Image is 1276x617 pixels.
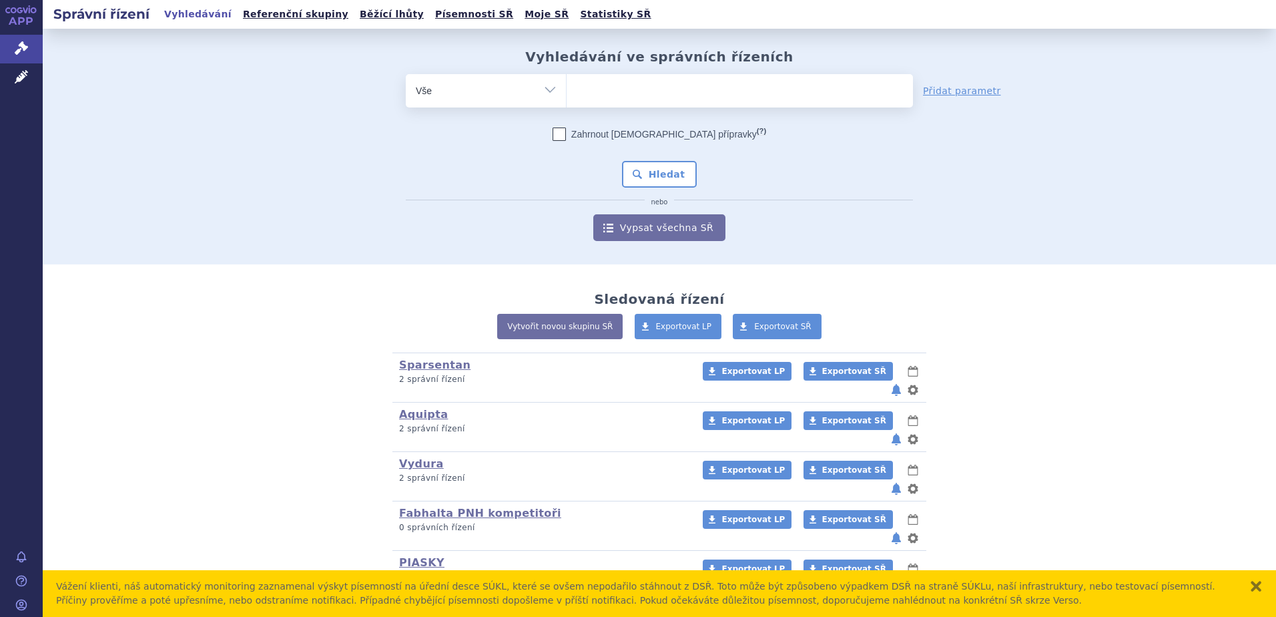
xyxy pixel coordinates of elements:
[356,5,428,23] a: Běžící lhůty
[822,515,886,524] span: Exportovat SŘ
[399,473,685,484] p: 2 správní řízení
[721,465,785,475] span: Exportovat LP
[553,128,766,141] label: Zahrnout [DEMOGRAPHIC_DATA] přípravky
[923,84,1001,97] a: Přidat parametr
[721,515,785,524] span: Exportovat LP
[906,530,920,546] button: nastavení
[906,511,920,528] button: lhůty
[890,382,903,398] button: notifikace
[721,367,785,376] span: Exportovat LP
[594,291,724,307] h2: Sledovaná řízení
[822,367,886,376] span: Exportovat SŘ
[890,481,903,497] button: notifikace
[804,560,893,578] a: Exportovat SŘ
[521,5,573,23] a: Moje SŘ
[399,423,685,435] p: 2 správní řízení
[645,198,675,206] i: nebo
[721,416,785,425] span: Exportovat LP
[906,382,920,398] button: nastavení
[754,322,812,331] span: Exportovat SŘ
[822,465,886,475] span: Exportovat SŘ
[635,314,722,339] a: Exportovat LP
[890,530,903,546] button: notifikace
[906,413,920,429] button: lhůty
[1249,580,1263,593] button: zavřít
[906,363,920,379] button: lhůty
[757,127,766,136] abbr: (?)
[525,49,793,65] h2: Vyhledávání ve správních řízeních
[160,5,236,23] a: Vyhledávání
[656,322,712,331] span: Exportovat LP
[399,374,685,385] p: 2 správní řízení
[890,431,903,447] button: notifikace
[822,564,886,574] span: Exportovat SŘ
[703,461,791,479] a: Exportovat LP
[703,510,791,529] a: Exportovat LP
[497,314,623,339] a: Vytvořit novou skupinu SŘ
[906,481,920,497] button: nastavení
[703,362,791,381] a: Exportovat LP
[721,564,785,574] span: Exportovat LP
[399,408,448,421] a: Aquipta
[399,556,444,569] a: PIASKY
[906,431,920,447] button: nastavení
[804,411,893,430] a: Exportovat SŘ
[239,5,352,23] a: Referenční skupiny
[56,580,1236,608] div: Vážení klienti, náš automatický monitoring zaznamenal výskyt písemností na úřední desce SÚKL, kte...
[703,560,791,578] a: Exportovat LP
[431,5,517,23] a: Písemnosti SŘ
[593,214,725,241] a: Vypsat všechna SŘ
[43,5,160,23] h2: Správní řízení
[399,507,561,520] a: Fabhalta PNH kompetitoři
[703,411,791,430] a: Exportovat LP
[576,5,655,23] a: Statistiky SŘ
[622,161,697,188] button: Hledat
[906,462,920,478] button: lhůty
[804,362,893,381] a: Exportovat SŘ
[399,359,470,371] a: Sparsentan
[804,461,893,479] a: Exportovat SŘ
[399,457,444,470] a: Vydura
[399,522,685,534] p: 0 správních řízení
[822,416,886,425] span: Exportovat SŘ
[804,510,893,529] a: Exportovat SŘ
[733,314,822,339] a: Exportovat SŘ
[906,561,920,577] button: lhůty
